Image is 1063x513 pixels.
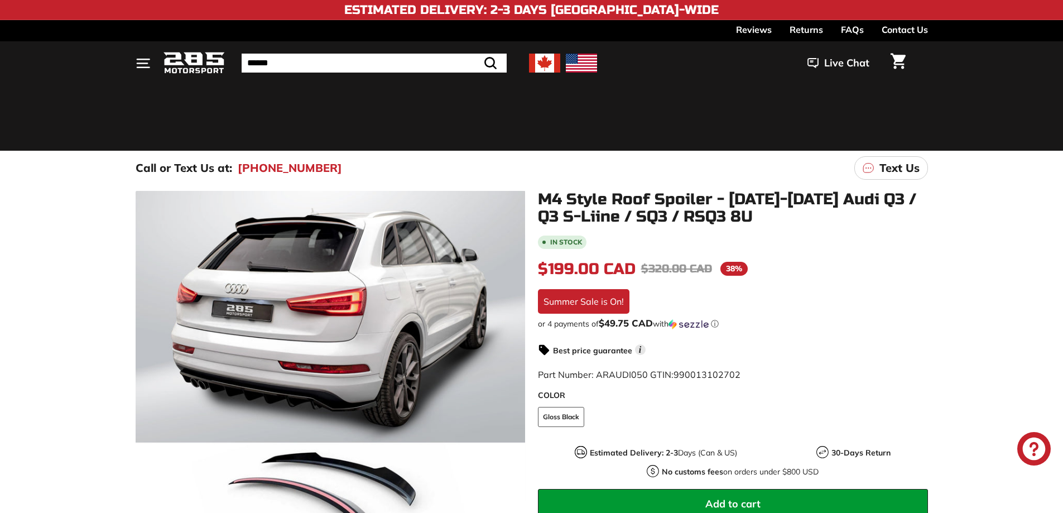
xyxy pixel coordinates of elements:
[538,369,740,380] span: Part Number: ARAUDI050 GTIN:
[538,390,928,401] label: COLOR
[238,160,342,176] a: [PHONE_NUMBER]
[882,20,928,39] a: Contact Us
[793,49,884,77] button: Live Chat
[599,317,653,329] span: $49.75 CAD
[242,54,507,73] input: Search
[720,262,748,276] span: 38%
[136,160,232,176] p: Call or Text Us at:
[824,56,869,70] span: Live Chat
[884,44,912,82] a: Cart
[841,20,864,39] a: FAQs
[879,160,920,176] p: Text Us
[641,262,712,276] span: $320.00 CAD
[668,319,709,329] img: Sezzle
[344,3,719,17] h4: Estimated Delivery: 2-3 Days [GEOGRAPHIC_DATA]-Wide
[538,318,928,329] div: or 4 payments of$49.75 CADwithSezzle Click to learn more about Sezzle
[790,20,823,39] a: Returns
[163,50,225,76] img: Logo_285_Motorsport_areodynamics_components
[854,156,928,180] a: Text Us
[635,344,646,355] span: i
[736,20,772,39] a: Reviews
[538,191,928,226] h1: M4 Style Roof Spoiler - [DATE]-[DATE] Audi Q3 / Q3 S-Liine / SQ3 / RSQ3 8U
[590,447,737,459] p: Days (Can & US)
[705,497,761,510] span: Add to cart
[662,466,819,478] p: on orders under $800 USD
[538,260,636,279] span: $199.00 CAD
[550,239,582,246] b: In stock
[674,369,740,380] span: 990013102702
[590,448,678,458] strong: Estimated Delivery: 2-3
[538,318,928,329] div: or 4 payments of with
[538,289,629,314] div: Summer Sale is On!
[662,467,723,477] strong: No customs fees
[1014,432,1054,468] inbox-online-store-chat: Shopify online store chat
[831,448,891,458] strong: 30-Days Return
[553,346,632,356] strong: Best price guarantee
